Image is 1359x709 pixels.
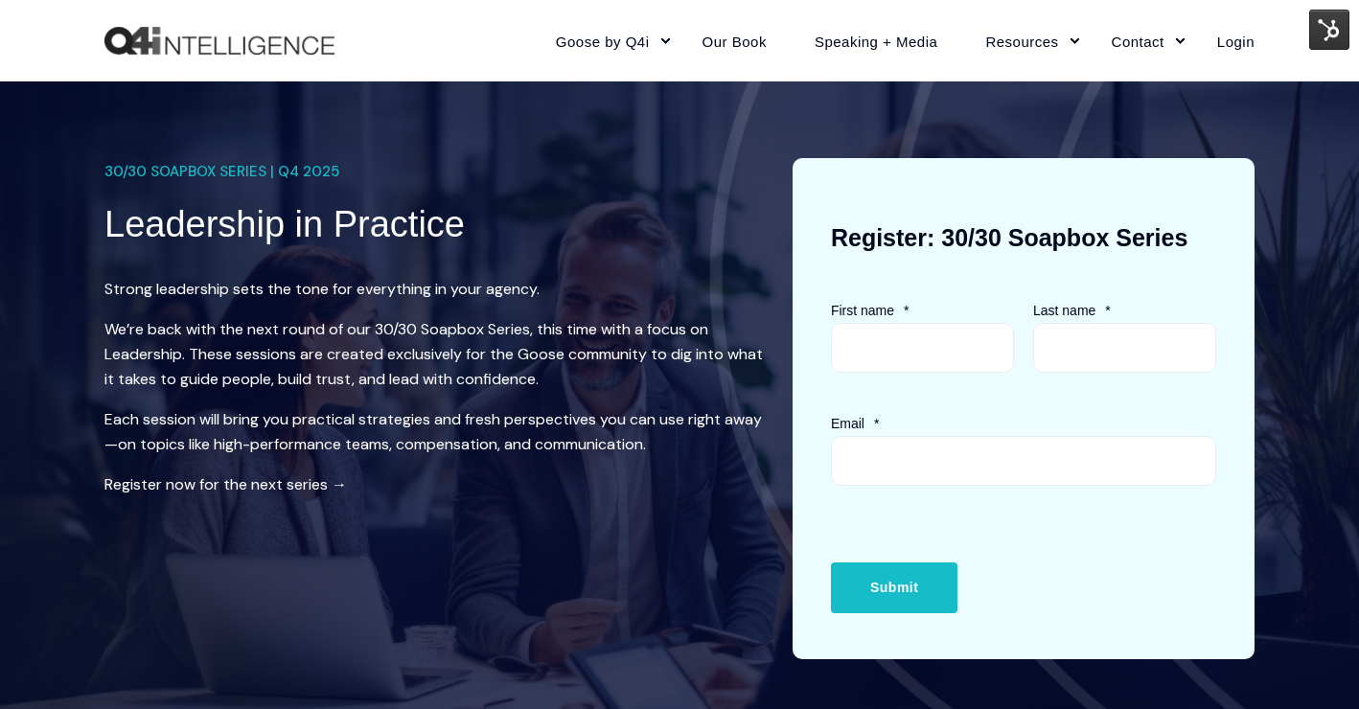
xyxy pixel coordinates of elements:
span: Last name [1033,303,1095,318]
h3: Register: 30/30 Soapbox Series [831,196,1216,279]
p: Each session will bring you practical strategies and fresh perspectives you can use right away—on... [104,407,763,457]
a: Back to Home [104,27,334,56]
p: Register now for the next series → [104,472,763,497]
img: HubSpot Tools Menu Toggle [1309,10,1349,50]
input: Submit [831,562,957,612]
h1: Leadership in Practice [104,200,747,248]
img: Q4intelligence, LLC logo [104,27,334,56]
p: Strong leadership sets the tone for everything in your agency. [104,277,763,302]
span: 30/30 SOAPBOX SERIES | Q4 2025 [104,158,339,186]
p: We’re back with the next round of our 30/30 Soapbox Series, this time with a focus on Leadership.... [104,317,763,392]
span: Email [831,416,864,431]
span: First name [831,303,894,318]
